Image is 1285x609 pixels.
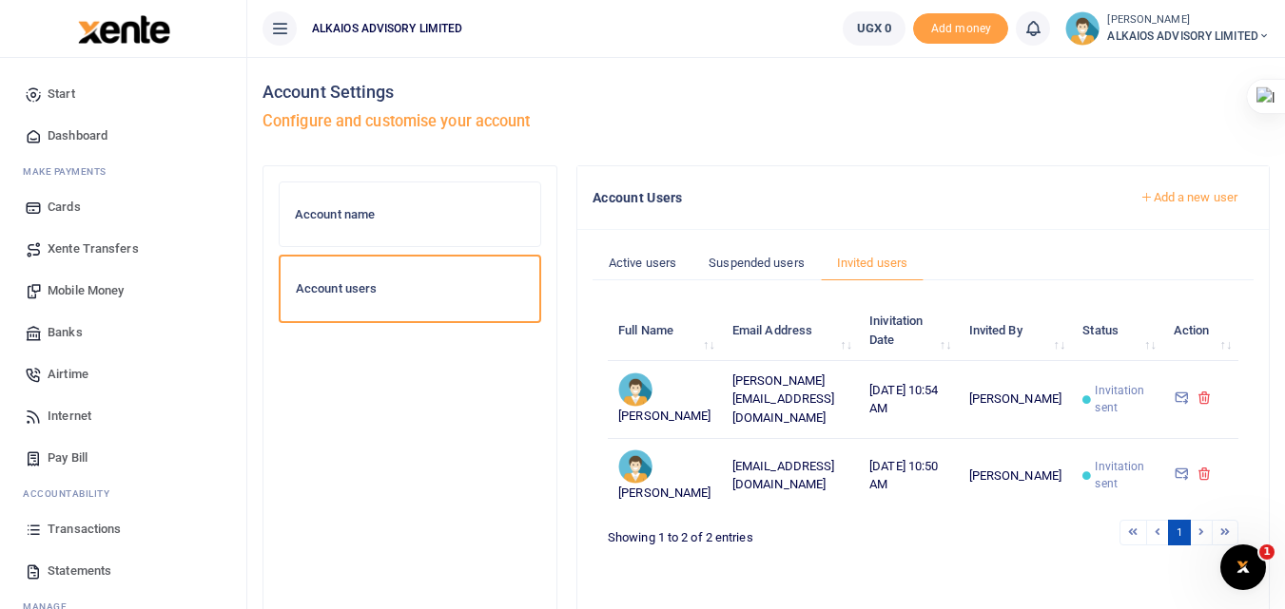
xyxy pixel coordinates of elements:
td: [PERSON_NAME][EMAIL_ADDRESS][DOMAIN_NAME] [722,361,859,439]
th: Invited By: activate to sort column ascending [958,301,1072,360]
li: M [15,157,231,186]
h6: Account users [296,281,524,296]
a: Resend activation email [1174,468,1189,483]
td: [PERSON_NAME] [608,439,722,513]
span: UGX 0 [857,19,892,38]
span: Internet [48,407,91,426]
span: Banks [48,323,83,342]
a: Statements [15,550,231,592]
td: [DATE] 10:54 AM [859,361,959,439]
span: Dashboard [48,126,107,145]
span: ALKAIOS ADVISORY LIMITED [304,20,470,37]
span: ake Payments [32,166,107,177]
a: Resend activation email [1174,392,1189,407]
span: Xente Transfers [48,239,139,258]
a: logo-small logo-large logo-large [76,21,170,35]
h5: Configure and customise your account [263,112,1270,131]
a: Start [15,73,231,115]
a: Account users [279,255,541,323]
td: [PERSON_NAME] [958,361,1072,439]
a: Cards [15,186,231,228]
small: [PERSON_NAME] [1107,12,1270,29]
span: countability [37,488,109,499]
span: Invitation sent [1095,382,1152,416]
h4: Account Users [593,187,1109,208]
span: 1 [1259,544,1275,560]
div: Showing 1 to 2 of 2 entries [608,518,863,547]
span: Start [48,85,75,104]
a: Internet [15,395,231,437]
li: Ac [15,479,231,508]
a: Add a new user [1124,181,1254,214]
a: Delete invitation [1197,468,1212,483]
a: Account name [279,181,541,248]
a: Invited users [821,245,924,281]
span: Invitation sent [1095,458,1152,492]
li: Toup your wallet [913,13,1008,45]
span: Statements [48,561,111,580]
iframe: Intercom live chat [1220,544,1266,590]
span: Cards [48,198,81,217]
a: Active users [593,245,692,281]
h6: Account name [295,207,525,222]
a: Xente Transfers [15,228,231,270]
a: profile-user [PERSON_NAME] ALKAIOS ADVISORY LIMITED [1065,11,1270,46]
h4: Account Settings [263,82,1270,103]
th: Email Address: activate to sort column ascending [722,301,859,360]
li: Wallet ballance [835,11,914,46]
th: Status: activate to sort column ascending [1072,301,1163,360]
a: Mobile Money [15,270,231,312]
a: Pay Bill [15,437,231,479]
a: Transactions [15,508,231,550]
span: ALKAIOS ADVISORY LIMITED [1107,28,1270,45]
a: Suspended users [692,245,821,281]
td: [PERSON_NAME] [958,439,1072,513]
th: Full Name: activate to sort column ascending [608,301,722,360]
span: Pay Bill [48,448,88,467]
a: Add money [913,20,1008,34]
span: Transactions [48,520,121,539]
span: Add money [913,13,1008,45]
th: Inivitation Date: activate to sort column ascending [859,301,959,360]
td: [EMAIL_ADDRESS][DOMAIN_NAME] [722,439,859,513]
img: logo-large [78,15,170,44]
td: [DATE] 10:50 AM [859,439,959,513]
a: 1 [1168,520,1191,545]
a: Delete invitation [1197,392,1212,407]
span: Airtime [48,365,88,384]
img: profile-user [1065,11,1100,46]
td: [PERSON_NAME] [608,361,722,439]
a: Dashboard [15,115,231,157]
a: UGX 0 [843,11,906,46]
span: Mobile Money [48,281,124,300]
a: Banks [15,312,231,353]
a: Airtime [15,353,231,395]
th: Action: activate to sort column ascending [1163,301,1238,360]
